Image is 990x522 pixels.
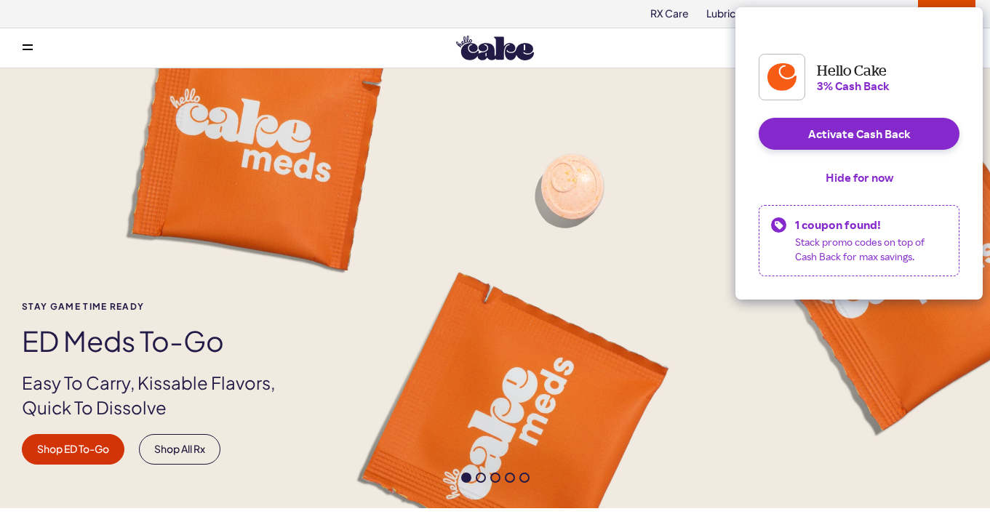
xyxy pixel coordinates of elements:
a: Shop All Rx [139,434,220,465]
h1: ED Meds to-go [22,326,300,356]
a: Shop ED To-Go [22,434,124,465]
img: Hello Cake [456,36,534,60]
span: Stay Game time ready [22,302,300,311]
p: Easy To Carry, Kissable Flavors, Quick To Dissolve [22,371,300,419]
